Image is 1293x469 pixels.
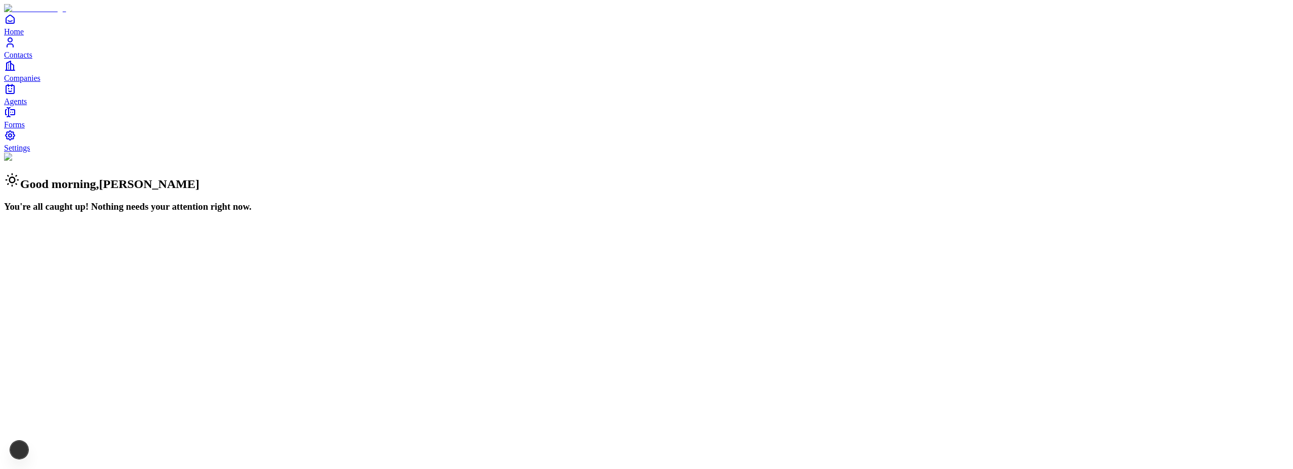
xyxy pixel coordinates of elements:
img: Background [4,153,52,162]
h2: Good morning , [PERSON_NAME] [4,172,1289,191]
a: Agents [4,83,1289,106]
a: Settings [4,129,1289,152]
span: Forms [4,120,25,129]
a: Companies [4,60,1289,82]
img: Item Brain Logo [4,4,66,13]
span: Agents [4,97,27,106]
span: Settings [4,144,30,152]
a: Forms [4,106,1289,129]
span: Home [4,27,24,36]
span: Contacts [4,51,32,59]
h3: You're all caught up! Nothing needs your attention right now. [4,201,1289,212]
span: Companies [4,74,40,82]
a: Contacts [4,36,1289,59]
a: Home [4,13,1289,36]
